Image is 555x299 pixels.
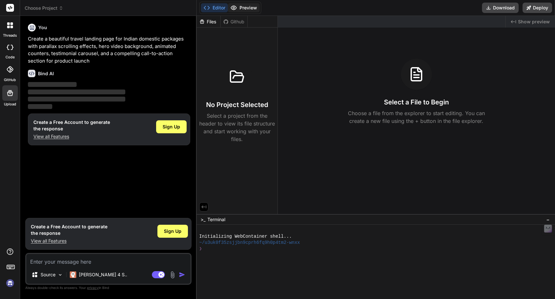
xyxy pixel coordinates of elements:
[221,18,247,25] div: Github
[163,124,180,130] span: Sign Up
[6,54,15,60] label: code
[179,271,185,278] img: icon
[201,216,205,223] span: >_
[79,271,127,278] p: [PERSON_NAME] 4 S..
[206,100,268,109] h3: No Project Selected
[228,3,260,12] button: Preview
[25,285,191,291] p: Always double-check its answers. Your in Bind
[25,5,63,11] span: Choose Project
[4,77,16,83] label: GitHub
[207,216,225,223] span: Terminal
[57,272,63,278] img: Pick Models
[384,98,449,107] h3: Select a File to Begin
[199,240,300,246] span: ~/u3uk0f35zsjjbn9cprh6fq9h0p4tm2-wnxx
[197,18,220,25] div: Files
[523,3,552,13] button: Deploy
[545,214,551,225] button: −
[169,271,176,279] img: attachment
[201,3,228,12] button: Editor
[199,233,292,240] span: Initializing WebContainer shell...
[28,82,77,87] span: ‌
[31,238,107,244] p: View all Features
[38,70,54,77] h6: Bind AI
[28,104,52,109] span: ‌
[164,228,181,234] span: Sign Up
[70,271,76,278] img: Claude 4 Sonnet
[28,97,125,102] span: ‌
[38,24,47,31] h6: You
[28,90,125,94] span: ‌
[344,109,489,125] p: Choose a file from the explorer to start editing. You can create a new file using the + button in...
[3,33,17,38] label: threads
[31,223,107,236] h1: Create a Free Account to generate the response
[518,18,550,25] span: Show preview
[33,133,110,140] p: View all Features
[199,246,202,252] span: ❯
[199,112,275,143] p: Select a project from the header to view its file structure and start working with your files.
[87,286,99,290] span: privacy
[33,119,110,132] h1: Create a Free Account to generate the response
[4,102,16,107] label: Upload
[482,3,519,13] button: Download
[41,271,55,278] p: Source
[5,278,16,289] img: signin
[28,35,190,65] p: Create a beautiful travel landing page for Indian domestic packages with parallax scrolling effec...
[546,216,550,223] span: −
